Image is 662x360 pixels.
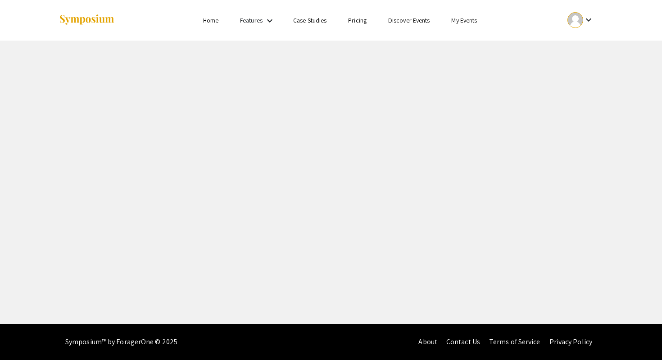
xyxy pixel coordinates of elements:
[65,324,177,360] div: Symposium™ by ForagerOne © 2025
[264,15,275,26] mat-icon: Expand Features list
[583,14,594,25] mat-icon: Expand account dropdown
[624,319,655,353] iframe: Chat
[489,337,540,346] a: Terms of Service
[203,16,218,24] a: Home
[240,16,263,24] a: Features
[446,337,480,346] a: Contact Us
[451,16,477,24] a: My Events
[418,337,437,346] a: About
[293,16,326,24] a: Case Studies
[348,16,367,24] a: Pricing
[388,16,430,24] a: Discover Events
[558,10,603,30] button: Expand account dropdown
[549,337,592,346] a: Privacy Policy
[59,14,115,26] img: Symposium by ForagerOne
